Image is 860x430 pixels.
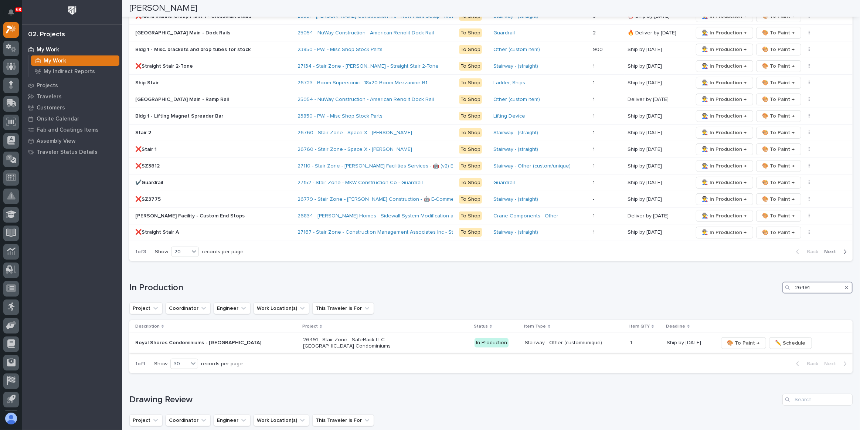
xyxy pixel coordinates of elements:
[28,55,122,66] a: My Work
[254,302,309,314] button: Work Location(s)
[37,82,58,89] p: Projects
[459,162,482,171] div: To Shop
[22,146,122,158] a: Traveler Status Details
[696,110,753,122] button: 👨‍🏭 In Production →
[28,31,65,39] div: 02. Projects
[493,30,515,36] a: Guardrail
[493,47,540,53] a: Other (custom item)
[22,102,122,113] a: Customers
[756,143,801,155] button: 🎨 To Paint →
[628,62,663,70] p: Ship by [DATE]
[821,248,853,255] button: Next
[493,63,538,70] a: Stairway - (straight)
[775,339,806,348] span: ✏️ Schedule
[65,4,79,17] img: Workspace Logo
[493,97,540,103] a: Other (custom item)
[459,112,482,121] div: To Shop
[37,138,75,145] p: Assembly View
[762,211,795,220] span: 🎨 To Paint →
[762,128,795,137] span: 🎨 To Paint →
[303,337,432,349] p: 26491 - Stair Zone - SafeRack LLC - [GEOGRAPHIC_DATA] Condominiums
[135,340,265,346] p: Royal Shores Condominiums - [GEOGRAPHIC_DATA]
[129,414,163,426] button: Project
[696,193,753,205] button: 👨‍🏭 In Production →
[696,127,753,139] button: 👨‍🏭 In Production →
[135,78,160,86] p: Ship Stair
[593,128,596,136] p: 1
[129,395,779,405] h1: Drawing Review
[702,78,747,87] span: 👨‍🏭 In Production →
[593,95,596,103] p: 1
[696,160,753,172] button: 👨‍🏭 In Production →
[135,145,158,153] p: ❌Stair 1
[298,130,412,136] a: 26760 - Stair Zone - Space X - [PERSON_NAME]
[702,195,747,204] span: 👨‍🏭 In Production →
[696,77,753,89] button: 👨‍🏭 In Production →
[628,78,663,86] p: Ship by [DATE]
[762,112,795,121] span: 🎨 To Paint →
[762,195,795,204] span: 🎨 To Paint →
[201,361,243,367] p: records per page
[762,162,795,170] span: 🎨 To Paint →
[129,124,853,141] tr: Stair 2Stair 2 26760 - Stair Zone - Space X - [PERSON_NAME] To ShopStairway - (straight) 11 Ship ...
[3,411,19,426] button: users-avatar
[628,162,663,169] p: Ship by [DATE]
[16,7,21,12] p: 68
[129,302,163,314] button: Project
[769,337,812,349] button: ✏️ Schedule
[135,211,246,219] p: [PERSON_NAME] Facility - Custom End Stops
[129,3,197,14] h2: [PERSON_NAME]
[790,248,821,255] button: Back
[254,414,309,426] button: Work Location(s)
[135,162,161,169] p: ❌SZ3812
[493,213,558,219] a: Crane Components - Other
[666,322,686,331] p: Deadline
[37,105,65,111] p: Customers
[802,248,818,255] span: Back
[628,45,663,53] p: Ship by [DATE]
[628,178,663,186] p: Ship by [DATE]
[696,177,753,189] button: 👨‍🏭 In Production →
[459,62,482,71] div: To Shop
[493,229,538,236] a: Stairway - (straight)
[135,178,164,186] p: ✔️Guardrail
[493,196,538,203] a: Stairway - (straight)
[129,158,853,174] tr: ❌SZ3812❌SZ3812 27110 - Stair Zone - [PERSON_NAME] Facilities Services - 🤖 (v2) E-Commerce Order w...
[525,340,625,346] p: Stairway - Other (custom/unique)
[44,58,66,64] p: My Work
[628,128,663,136] p: Ship by [DATE]
[3,4,19,20] button: Notifications
[628,145,663,153] p: Ship by [DATE]
[129,355,151,373] p: 1 of 1
[628,195,663,203] p: Ship by [DATE]
[762,28,795,37] span: 🎨 To Paint →
[593,28,597,36] p: 2
[593,178,596,186] p: 1
[702,162,747,170] span: 👨‍🏭 In Production →
[202,249,244,255] p: records per page
[762,45,795,54] span: 🎨 To Paint →
[802,360,818,367] span: Back
[790,360,821,367] button: Back
[155,249,168,255] p: Show
[22,135,122,146] a: Assembly View
[298,180,423,186] a: 27152 - Stair Zone - MKW Construction Co - Guardrail
[756,77,801,89] button: 🎨 To Paint →
[756,177,801,189] button: 🎨 To Paint →
[696,44,753,55] button: 👨‍🏭 In Production →
[129,41,853,58] tr: Bldg 1 - Misc. brackets and drop tubes for stockBldg 1 - Misc. brackets and drop tubes for stock ...
[298,229,481,236] a: 27167 - Stair Zone - Construction Management Associates Inc - Straight Stairs
[782,394,853,406] input: Search
[129,58,853,75] tr: ❌Straight Stair 2-Tone❌Straight Stair 2-Tone 27134 - Stair Zone - [PERSON_NAME] - Straight Stair ...
[28,66,122,77] a: My Indirect Reports
[696,210,753,222] button: 👨‍🏭 In Production →
[129,224,853,241] tr: ❌Straight Stair A❌Straight Stair A 27167 - Stair Zone - Construction Management Associates Inc - ...
[721,337,766,349] button: 🎨 To Paint →
[696,143,753,155] button: 👨‍🏭 In Production →
[37,149,98,156] p: Traveler Status Details
[298,47,383,53] a: 23850 - PWI - Misc Shop Stock Parts
[756,127,801,139] button: 🎨 To Paint →
[593,195,596,203] p: -
[756,94,801,105] button: 🎨 To Paint →
[129,141,853,158] tr: ❌Stair 1❌Stair 1 26760 - Stair Zone - Space X - [PERSON_NAME] To ShopStairway - (straight) 11 Shi...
